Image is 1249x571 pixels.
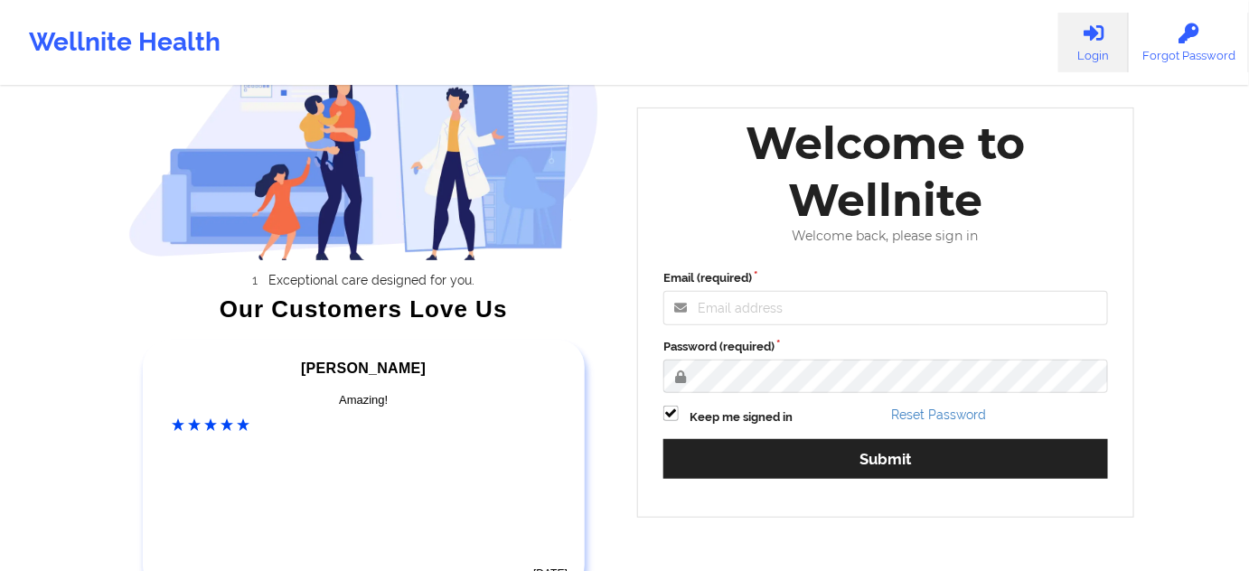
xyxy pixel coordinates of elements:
div: Amazing! [173,391,556,409]
button: Submit [663,439,1108,478]
a: Forgot Password [1129,13,1249,72]
div: Our Customers Love Us [128,300,600,318]
div: Welcome back, please sign in [651,229,1121,244]
input: Email address [663,291,1108,325]
div: Welcome to Wellnite [651,115,1121,229]
li: Exceptional care designed for you. [144,273,599,287]
a: Reset Password [892,407,987,422]
img: wellnite-auth-hero_200.c722682e.png [128,5,600,260]
label: Email (required) [663,269,1108,287]
a: Login [1058,13,1129,72]
label: Keep me signed in [690,408,793,426]
label: Password (required) [663,338,1108,356]
span: [PERSON_NAME] [301,360,426,376]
